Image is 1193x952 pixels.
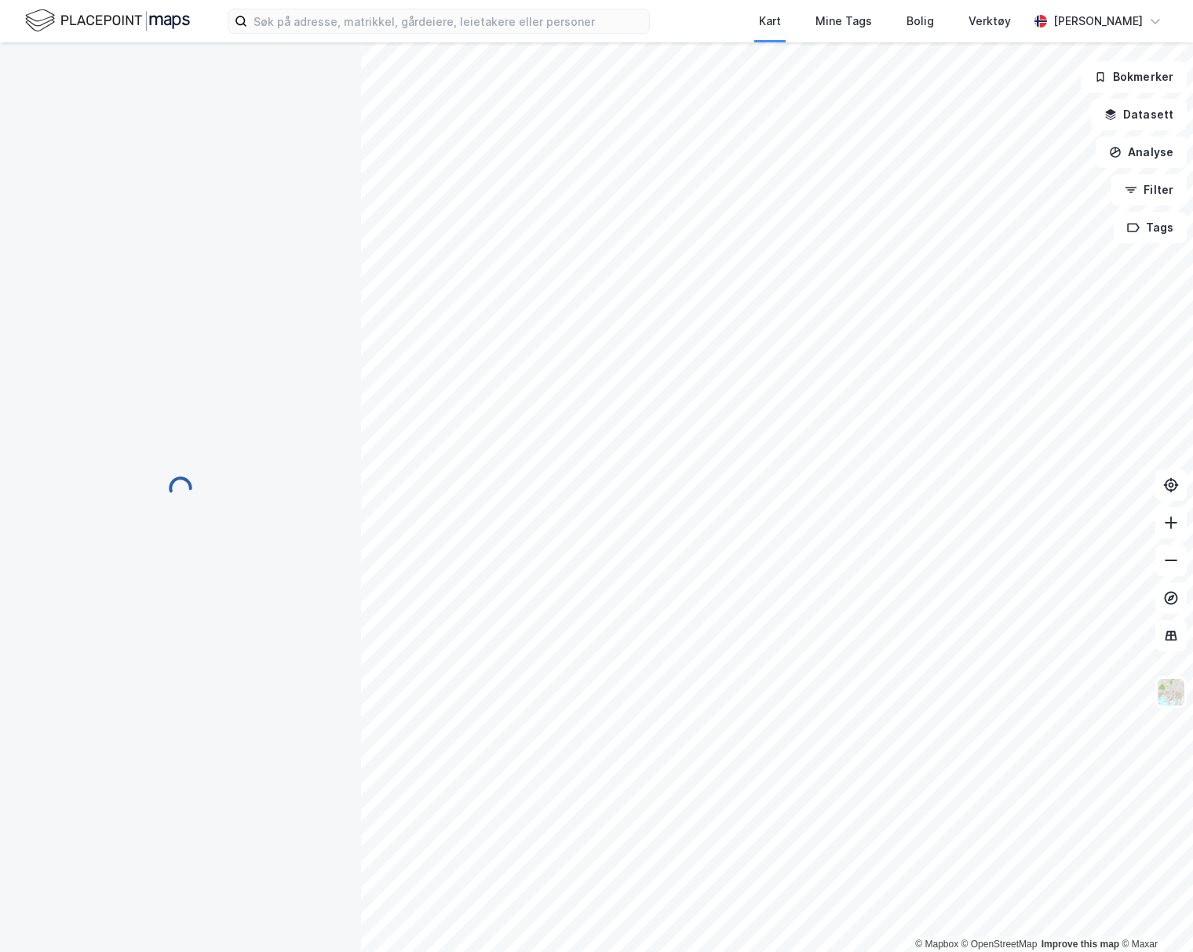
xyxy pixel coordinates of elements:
[915,939,958,950] a: Mapbox
[1042,939,1119,950] a: Improve this map
[25,7,190,35] img: logo.f888ab2527a4732fd821a326f86c7f29.svg
[1114,212,1187,243] button: Tags
[815,12,872,31] div: Mine Tags
[907,12,934,31] div: Bolig
[1053,12,1143,31] div: [PERSON_NAME]
[1091,99,1187,130] button: Datasett
[969,12,1011,31] div: Verktøy
[759,12,781,31] div: Kart
[1111,174,1187,206] button: Filter
[1115,877,1193,952] iframe: Chat Widget
[168,476,193,501] img: spinner.a6d8c91a73a9ac5275cf975e30b51cfb.svg
[1081,61,1187,93] button: Bokmerker
[247,9,649,33] input: Søk på adresse, matrikkel, gårdeiere, leietakere eller personer
[1156,677,1186,707] img: Z
[961,939,1038,950] a: OpenStreetMap
[1096,137,1187,168] button: Analyse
